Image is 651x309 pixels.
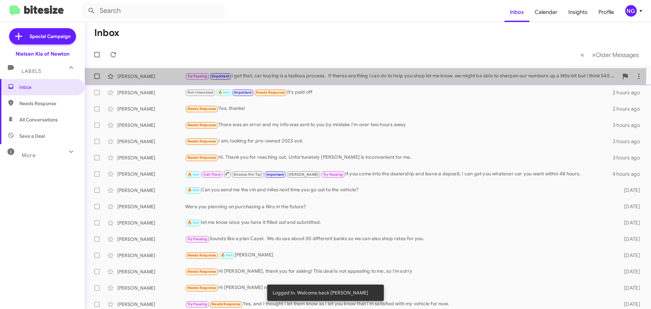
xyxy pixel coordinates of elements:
div: [PERSON_NAME] [117,285,185,291]
span: More [22,152,36,158]
h1: Inbox [94,27,119,38]
span: Needs Response [188,155,216,160]
div: [PERSON_NAME] [117,252,185,259]
a: Profile [593,2,619,22]
div: Can you send me the vin and miles next time you go out to the vehicle? [185,186,613,194]
div: [DATE] [613,285,646,291]
div: [PERSON_NAME] [117,73,185,80]
div: [DATE] [613,268,646,275]
span: Inbox [19,84,77,91]
span: Special Campaign [29,33,71,40]
div: Hi. Thank you for reaching out. Unfortunately [PERSON_NAME] is inconvenient for me. [185,154,613,161]
span: 🔥 Hot [218,90,230,95]
div: There was an error and my info was sent to you by mistake I'm over two hours away [185,121,613,129]
div: [PERSON_NAME] [117,187,185,194]
span: 🔥 Hot [188,188,199,192]
span: » [592,51,596,59]
div: 2 hours ago [613,105,646,112]
span: All Conversations [19,116,58,123]
div: It's paid off [185,89,613,96]
div: [DATE] [613,301,646,308]
div: Hi [PERSON_NAME] no I haven't heard from anyone [185,284,613,292]
div: 3 hours ago [613,122,646,129]
div: [PERSON_NAME] [117,154,185,161]
span: Bitesize Pro-Tip! [234,172,262,177]
span: Older Messages [596,51,639,59]
div: [PERSON_NAME] [117,122,185,129]
a: Special Campaign [9,28,76,44]
span: Not-Interested [188,90,214,95]
div: [PERSON_NAME] [117,301,185,308]
div: [PERSON_NAME] [185,251,613,259]
span: Try Pausing [188,302,207,306]
div: [DATE] [613,203,646,210]
span: Needs Response [256,90,285,95]
span: Save a Deal [19,133,45,139]
div: 3 hours ago [613,154,646,161]
div: Sounds like a plan Cayel. We do use about 30 different banks so we can also shop rates for you. [185,235,613,243]
div: [DATE] [613,219,646,226]
span: Important [212,74,229,78]
div: 4 hours ago [612,171,646,177]
span: Logged In. Welcome back [PERSON_NAME] [273,289,368,296]
span: Needs Response [212,302,240,306]
span: 🔥 Hot [188,172,199,177]
a: Insights [563,2,593,22]
span: Needs Response [188,139,216,143]
div: [DATE] [613,236,646,243]
button: Previous [576,48,588,62]
div: [PERSON_NAME] [117,219,185,226]
a: Inbox [505,2,529,22]
div: Nielsen Kia of Newton [16,51,70,57]
div: Hi [PERSON_NAME], thank you for asking! This deal is not appealing to me, so I'm sorry [185,268,613,275]
span: Call Them [203,172,221,177]
span: Needs Response [19,100,77,107]
div: [PERSON_NAME] [117,236,185,243]
span: Needs Response [188,107,216,111]
span: Needs Response [188,253,216,257]
div: Were you planning on purchasing a Niro in the future? [185,203,613,210]
div: [PERSON_NAME] [117,171,185,177]
button: NG [619,5,644,17]
div: Yes, thanks! [185,105,613,113]
span: Try Pausing [188,237,207,241]
div: Yes, and I thought I let them know as I let you know that I'm satisfied with my vehicle for now. [185,300,613,308]
span: Needs Response [188,269,216,274]
input: Search [82,3,224,19]
span: Needs Response [188,123,216,127]
span: 🔥 Hot [221,253,232,257]
span: Needs Response [188,286,216,290]
div: [PERSON_NAME] [117,138,185,145]
div: I get that, car buying is a tedious process. If theres anything i can do to help you shop let me ... [185,72,618,80]
div: [DATE] [613,252,646,259]
div: I am, looking for pre-owned 2023 ev6 [185,137,613,145]
nav: Page navigation example [577,48,643,62]
button: Next [588,48,643,62]
span: « [580,51,584,59]
div: 2 hours ago [613,89,646,96]
div: let me know once you have it filled out and submitted. [185,219,613,227]
span: Important [267,172,284,177]
span: Try Pausing [188,74,207,78]
span: Try Pausing [323,172,343,177]
div: [PERSON_NAME] [117,89,185,96]
span: [PERSON_NAME] [289,172,319,177]
div: [PERSON_NAME] [117,105,185,112]
div: [PERSON_NAME] [117,268,185,275]
a: Calendar [529,2,563,22]
div: [PERSON_NAME] [117,203,185,210]
div: NG [625,5,637,17]
div: 3 hours ago [613,138,646,145]
div: If you come into the dealership and leave a deposit, I can get you whatever car you want within 4... [185,170,612,178]
span: Important [234,90,252,95]
div: [DATE] [613,187,646,194]
span: 🔥 Hot [188,220,199,225]
span: Labels [22,68,41,74]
